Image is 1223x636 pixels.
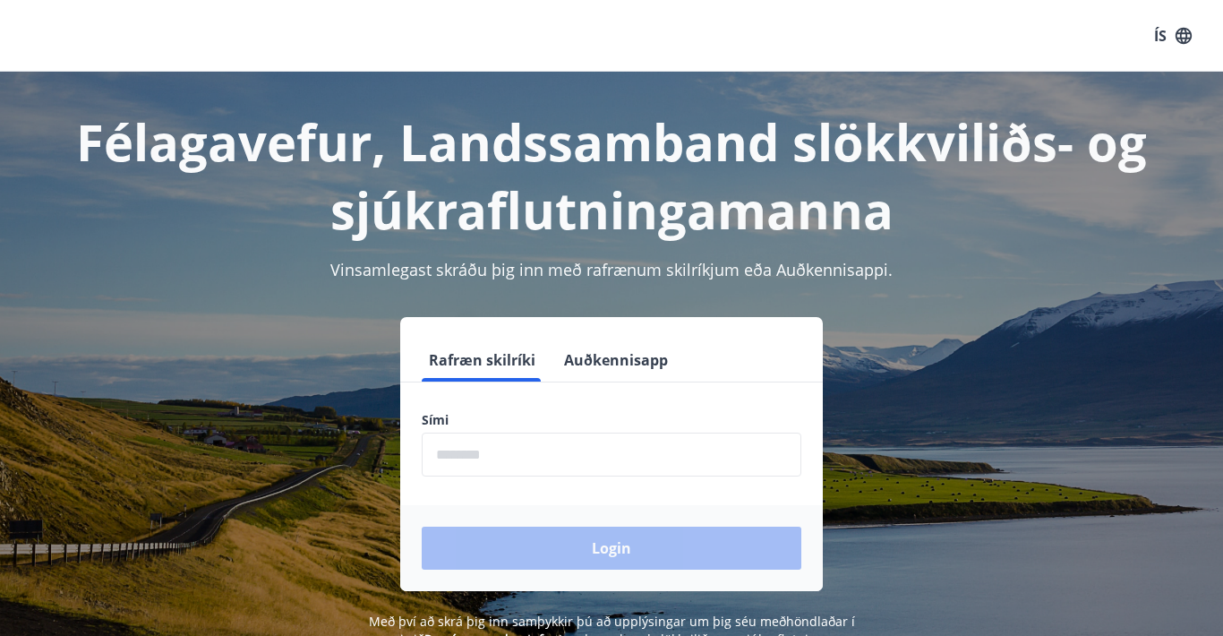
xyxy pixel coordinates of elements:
[557,339,675,382] button: Auðkennisapp
[21,107,1202,244] h1: Félagavefur, Landssamband slökkviliðs- og sjúkraflutningamanna
[422,411,801,429] label: Sími
[330,259,893,280] span: Vinsamlegast skráðu þig inn með rafrænum skilríkjum eða Auðkennisappi.
[1144,20,1202,52] button: ÍS
[422,339,543,382] button: Rafræn skilríki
